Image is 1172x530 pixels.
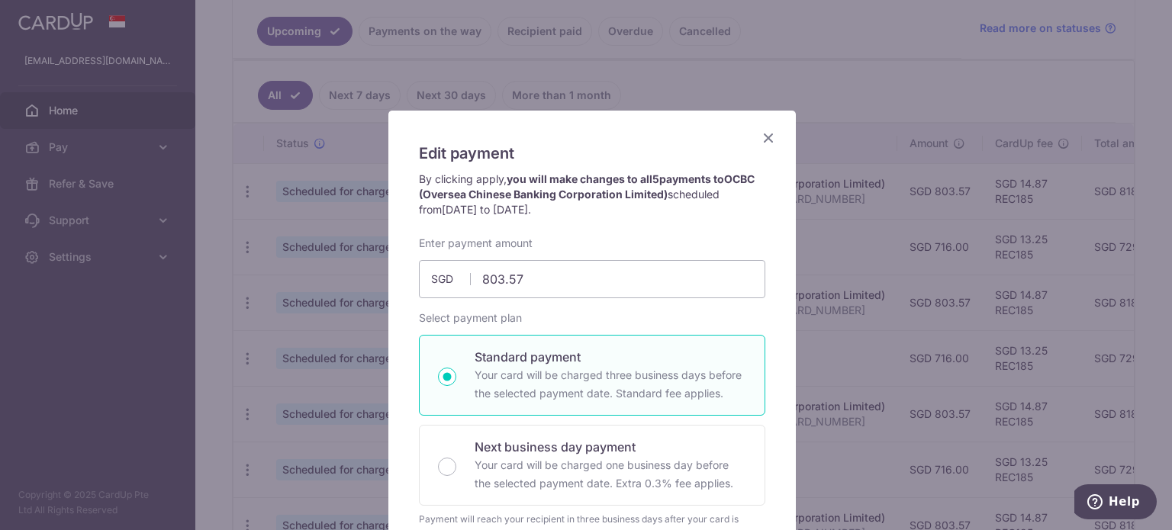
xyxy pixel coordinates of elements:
[431,271,471,287] span: SGD
[419,172,755,201] strong: you will make changes to all payments to
[475,438,746,456] p: Next business day payment
[419,141,765,165] h5: Edit payment
[759,129,778,147] button: Close
[475,348,746,366] p: Standard payment
[652,172,659,185] span: 5
[419,310,522,326] label: Select payment plan
[1074,484,1157,522] iframe: Opens a widget where you can find more information
[419,172,765,217] p: By clicking apply, scheduled from .
[442,203,528,216] span: [DATE] to [DATE]
[475,366,746,403] p: Your card will be charged three business days before the selected payment date. Standard fee appl...
[475,456,746,493] p: Your card will be charged one business day before the selected payment date. Extra 0.3% fee applies.
[419,260,765,298] input: 0.00
[419,236,533,251] label: Enter payment amount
